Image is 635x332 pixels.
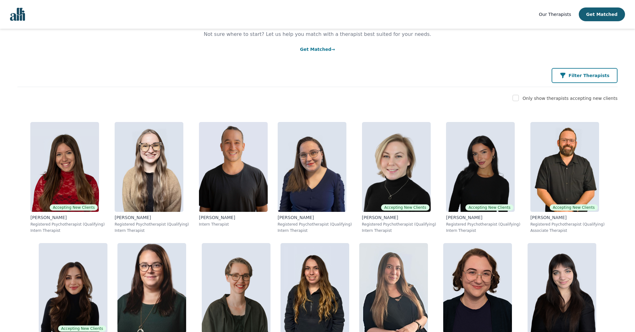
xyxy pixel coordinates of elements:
a: Alyssa_TweedieAccepting New Clients[PERSON_NAME]Registered Psychotherapist (Qualifying)Intern The... [441,117,525,238]
img: Faith_Woodley [115,122,183,212]
label: Only show therapists accepting new clients [523,96,618,101]
a: Josh_CadieuxAccepting New Clients[PERSON_NAME]Registered Psychotherapist (Qualifying)Associate Th... [525,117,610,238]
p: [PERSON_NAME] [278,214,352,221]
img: Kavon_Banejad [199,122,268,212]
p: Registered Psychotherapist (Qualifying) [530,222,605,227]
img: Alyssa_Tweedie [446,122,515,212]
p: Intern Therapist [30,228,105,233]
p: [PERSON_NAME] [362,214,436,221]
p: Registered Psychotherapist (Qualifying) [30,222,105,227]
img: Alisha_Levine [30,122,99,212]
p: [PERSON_NAME] [115,214,189,221]
img: alli logo [10,8,25,21]
span: Accepting New Clients [58,325,106,332]
p: Intern Therapist [362,228,436,233]
a: Vanessa_McCulloch[PERSON_NAME]Registered Psychotherapist (Qualifying)Intern Therapist [273,117,357,238]
p: Registered Psychotherapist (Qualifying) [362,222,436,227]
p: Registered Psychotherapist (Qualifying) [446,222,520,227]
p: Registered Psychotherapist (Qualifying) [278,222,352,227]
p: [PERSON_NAME] [30,214,105,221]
span: → [331,47,335,52]
button: Filter Therapists [552,68,618,83]
p: Filter Therapists [568,72,609,79]
button: Get Matched [579,7,625,21]
p: [PERSON_NAME] [446,214,520,221]
p: Not sure where to start? Let us help you match with a therapist best suited for your needs. [198,31,438,38]
span: Accepting New Clients [381,204,429,211]
p: [PERSON_NAME] [199,214,268,221]
p: [PERSON_NAME] [530,214,605,221]
a: Kavon_Banejad[PERSON_NAME]Intern Therapist [194,117,273,238]
img: Vanessa_McCulloch [278,122,346,212]
p: Associate Therapist [530,228,605,233]
a: Get Matched [300,47,335,52]
a: Faith_Woodley[PERSON_NAME]Registered Psychotherapist (Qualifying)Intern Therapist [110,117,194,238]
img: Josh_Cadieux [530,122,599,212]
a: Alisha_LevineAccepting New Clients[PERSON_NAME]Registered Psychotherapist (Qualifying)Intern Ther... [25,117,110,238]
p: Intern Therapist [199,222,268,227]
img: Jocelyn_Crawford [362,122,431,212]
span: Accepting New Clients [550,204,598,211]
p: Intern Therapist [278,228,352,233]
span: Accepting New Clients [465,204,513,211]
span: Our Therapists [539,12,571,17]
p: Intern Therapist [115,228,189,233]
p: Intern Therapist [446,228,520,233]
p: Registered Psychotherapist (Qualifying) [115,222,189,227]
a: Our Therapists [539,11,571,18]
span: Accepting New Clients [50,204,98,211]
a: Jocelyn_CrawfordAccepting New Clients[PERSON_NAME]Registered Psychotherapist (Qualifying)Intern T... [357,117,441,238]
